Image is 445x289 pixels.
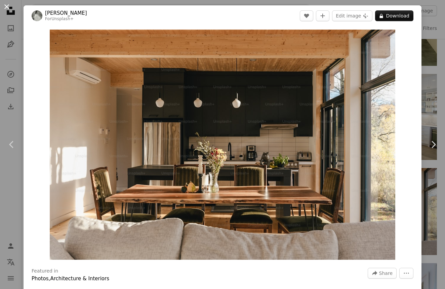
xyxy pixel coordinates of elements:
a: Unsplash+ [51,16,74,21]
span: , [49,276,50,282]
a: Architecture & Interiors [50,276,109,282]
button: Download [375,10,413,21]
a: [PERSON_NAME] [45,10,87,16]
button: Like [300,10,313,21]
img: Go to Gabrielle Maurer's profile [32,10,42,21]
a: Next [421,112,445,177]
button: Edit image [332,10,372,21]
h3: Featured in [32,268,58,275]
button: Zoom in on this image [50,30,395,260]
img: a living room with a couch a table and chairs [50,30,395,260]
div: For [45,16,87,22]
a: Photos [32,276,49,282]
span: Share [379,268,393,278]
button: Share this image [368,268,397,279]
button: More Actions [399,268,413,279]
button: Add to Collection [316,10,329,21]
